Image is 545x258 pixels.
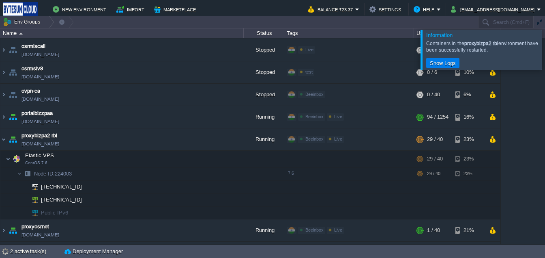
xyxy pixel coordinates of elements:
span: Beeinbox [305,228,324,232]
span: Node ID: [34,171,55,177]
div: Running [244,219,284,241]
a: [TECHNICAL_ID] [40,197,83,203]
button: Show Logs [427,59,458,67]
a: proxyosrnet [21,223,49,231]
span: 224003 [33,170,73,177]
span: Beeinbox [305,137,324,141]
img: AMDAwAAAACH5BAEAAAAALAAAAAABAAEAAAICRAEAOw== [0,219,7,241]
span: Public IPv6 [40,206,69,219]
div: 10% [455,61,482,83]
span: 7.6 [288,171,294,176]
a: Elastic VPSCentOS 7.6 [24,152,55,158]
span: [DOMAIN_NAME] [21,231,59,239]
div: Usage [414,28,500,38]
div: 2 active task(s) [10,245,61,258]
a: [DOMAIN_NAME] [21,95,59,103]
div: Tags [285,28,414,38]
b: proxybizpa2 rbl [464,41,498,46]
div: Status [244,28,284,38]
img: AMDAwAAAACH5BAEAAAAALAAAAAABAAEAAAICRAEAOw== [0,128,7,150]
button: New Environment [53,4,109,14]
span: [TECHNICAL_ID] [40,193,83,206]
img: AMDAwAAAACH5BAEAAAAALAAAAAABAAEAAAICRAEAOw== [7,219,19,241]
div: 23% [455,167,482,180]
span: Live [334,228,342,232]
button: Marketplace [154,4,198,14]
img: AMDAwAAAACH5BAEAAAAALAAAAAABAAEAAAICRAEAOw== [17,167,22,180]
button: Deployment Manager [64,247,123,256]
div: 16% [455,106,482,128]
div: 0 / 40 [427,84,440,106]
div: Stopped [244,84,284,106]
button: Balance ₹23.37 [308,4,355,14]
img: Bytesun Cloud [3,2,38,17]
span: Live [305,47,313,52]
a: ovpn-ca [21,87,40,95]
div: 21% [455,219,482,241]
a: [DOMAIN_NAME] [21,117,59,126]
span: Live [334,114,342,119]
span: [DOMAIN_NAME] [21,140,59,148]
span: test [305,69,313,74]
span: Beeinbox [305,92,324,97]
img: AMDAwAAAACH5BAEAAAAALAAAAAABAAEAAAICRAEAOw== [22,180,27,193]
div: Name [1,28,243,38]
a: proxybizpa2 rbl [21,132,57,140]
img: AMDAwAAAACH5BAEAAAAALAAAAAABAAEAAAICRAEAOw== [6,151,11,167]
span: [DOMAIN_NAME] [21,73,59,81]
div: 23% [455,128,482,150]
span: CentOS 7.6 [25,160,47,165]
div: Stopped [244,61,284,83]
button: Settings [369,4,403,14]
img: AMDAwAAAACH5BAEAAAAALAAAAAABAAEAAAICRAEAOw== [22,167,33,180]
a: portalbizzpaa [21,109,53,117]
img: AMDAwAAAACH5BAEAAAAALAAAAAABAAEAAAICRAEAOw== [0,61,7,83]
div: 6% [455,84,482,106]
a: Node ID:224003 [33,170,73,177]
div: 23% [455,151,482,167]
img: AMDAwAAAACH5BAEAAAAALAAAAAABAAEAAAICRAEAOw== [0,39,7,61]
div: Running [244,128,284,150]
div: 1 / 40 [427,219,440,241]
img: AMDAwAAAACH5BAEAAAAALAAAAAABAAEAAAICRAEAOw== [7,39,19,61]
div: 0 / 6 [427,61,437,83]
img: AMDAwAAAACH5BAEAAAAALAAAAAABAAEAAAICRAEAOw== [19,33,23,35]
a: Public IPv6 [40,210,69,216]
a: osrmslv8 [21,65,43,73]
img: AMDAwAAAACH5BAEAAAAALAAAAAABAAEAAAICRAEAOw== [7,128,19,150]
div: Stopped [244,39,284,61]
img: AMDAwAAAACH5BAEAAAAALAAAAAABAAEAAAICRAEAOw== [22,193,27,206]
img: AMDAwAAAACH5BAEAAAAALAAAAAABAAEAAAICRAEAOw== [22,206,27,219]
div: 29 / 40 [427,167,440,180]
img: AMDAwAAAACH5BAEAAAAALAAAAAABAAEAAAICRAEAOw== [27,180,38,193]
img: AMDAwAAAACH5BAEAAAAALAAAAAABAAEAAAICRAEAOw== [7,106,19,128]
img: AMDAwAAAACH5BAEAAAAALAAAAAABAAEAAAICRAEAOw== [27,193,38,206]
div: Running [244,106,284,128]
img: AMDAwAAAACH5BAEAAAAALAAAAAABAAEAAAICRAEAOw== [27,206,38,219]
button: Env Groups [3,16,43,28]
span: [TECHNICAL_ID] [40,180,83,193]
img: AMDAwAAAACH5BAEAAAAALAAAAAABAAEAAAICRAEAOw== [0,84,7,106]
img: AMDAwAAAACH5BAEAAAAALAAAAAABAAEAAAICRAEAOw== [7,84,19,106]
a: osrmiscall [21,42,45,50]
button: [EMAIL_ADDRESS][DOMAIN_NAME] [451,4,537,14]
a: [TECHNICAL_ID] [40,184,83,190]
span: Elastic VPS [24,152,55,159]
span: Information [426,32,453,38]
span: Live [334,137,342,141]
button: Import [116,4,147,14]
div: 29 / 40 [427,151,443,167]
div: Containers in the environment have been successfully restarted. [426,40,540,53]
span: Beeinbox [305,114,324,119]
button: Help [414,4,437,14]
img: AMDAwAAAACH5BAEAAAAALAAAAAABAAEAAAICRAEAOw== [0,106,7,128]
img: AMDAwAAAACH5BAEAAAAALAAAAAABAAEAAAICRAEAOw== [7,61,19,83]
div: 94 / 1254 [427,106,448,128]
div: 29 / 40 [427,128,443,150]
